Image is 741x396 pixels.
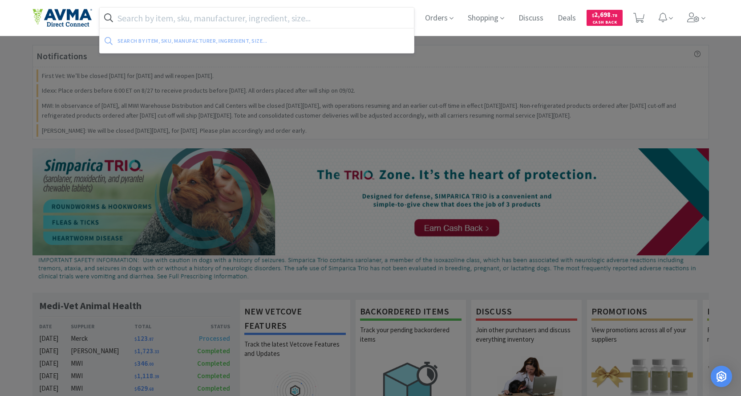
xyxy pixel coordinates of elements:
span: Cash Back [592,20,617,26]
img: e4e33dab9f054f5782a47901c742baa9_102.png [32,8,92,27]
span: 2,698 [592,10,617,19]
div: Open Intercom Messenger [711,366,732,387]
a: Discuss [515,14,547,22]
input: Search by item, sku, manufacturer, ingredient, size... [100,8,414,28]
span: . 78 [611,12,617,18]
a: Deals [554,14,579,22]
a: $2,698.78Cash Back [587,6,623,30]
span: $ [592,12,594,18]
div: Search by item, sku, manufacturer, ingredient, size... [117,34,338,48]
